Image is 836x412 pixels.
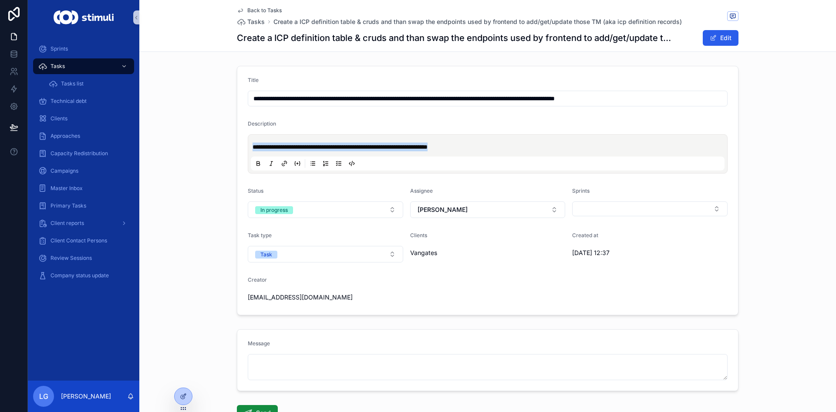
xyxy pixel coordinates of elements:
span: Status [248,187,263,194]
span: Approaches [51,133,80,140]
span: [DATE] 12:37 [572,249,687,257]
a: Company status update [33,268,134,283]
span: Creator [248,276,267,283]
span: [PERSON_NAME] [418,205,468,214]
button: Select Button [410,201,566,218]
div: Task [260,251,272,259]
a: Tasks list [44,76,134,92]
button: Select Button [248,201,403,218]
span: Clients [410,232,427,238]
a: Client reports [33,215,134,231]
span: Clients [51,115,67,122]
button: Select Button [572,201,728,216]
p: [PERSON_NAME] [61,392,111,401]
span: Assignee [410,187,433,194]
a: Tasks [33,58,134,74]
span: LG [39,391,48,402]
a: Approaches [33,128,134,144]
span: Client Contact Persons [51,237,107,244]
div: scrollable content [28,35,139,295]
span: Message [248,340,270,347]
span: Tasks [51,63,65,70]
a: Client Contact Persons [33,233,134,249]
a: Campaigns [33,163,134,179]
span: Capacity Redistribution [51,150,108,157]
a: Master Inbox [33,180,134,196]
span: Sprints [572,187,590,194]
span: Description [248,120,276,127]
img: App logo [54,10,113,24]
a: Technical debt [33,93,134,109]
a: Create a ICP definition table & cruds and than swap the endpoints used by frontend to add/get/upd... [273,17,682,26]
span: Title [248,77,259,83]
a: Tasks [237,17,265,26]
div: In progress [260,206,288,214]
span: Company status update [51,272,109,279]
span: Sprints [51,45,68,52]
span: Vangates [410,249,437,257]
span: Primary Tasks [51,202,86,209]
span: Back to Tasks [247,7,282,14]
span: Master Inbox [51,185,83,192]
a: Capacity Redistribution [33,146,134,161]
span: [EMAIL_ADDRESS][DOMAIN_NAME] [248,293,363,302]
span: Created at [572,232,598,238]
a: Review Sessions [33,250,134,266]
span: Task type [248,232,272,238]
span: Client reports [51,220,84,227]
a: Primary Tasks [33,198,134,214]
h1: Create a ICP definition table & cruds and than swap the endpoints used by frontend to add/get/upd... [237,32,673,44]
span: Tasks [247,17,265,26]
span: Review Sessions [51,255,92,262]
span: Campaigns [51,167,78,174]
span: Technical debt [51,98,87,105]
a: Clients [33,111,134,126]
button: Edit [703,30,738,46]
span: Tasks list [61,80,84,87]
a: Sprints [33,41,134,57]
a: Back to Tasks [237,7,282,14]
button: Select Button [248,246,403,262]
